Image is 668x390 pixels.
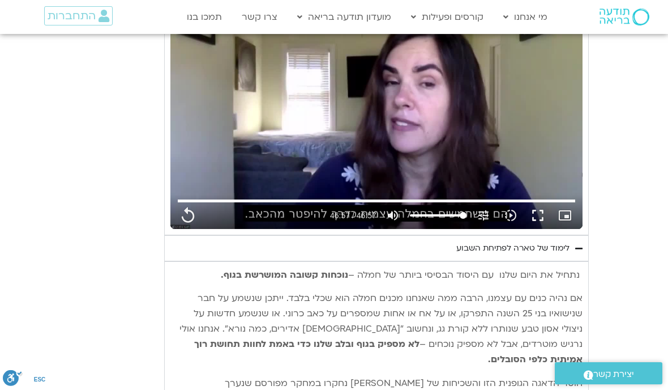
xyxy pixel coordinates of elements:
a: מועדון תודעה בריאה [292,6,397,28]
a: התחברות [44,6,113,26]
summary: לימוד של טארה לפתיחת השבוע [164,235,589,261]
a: קורסים ופעילות [405,6,489,28]
a: תמכו בנו [181,6,228,28]
b: לא מספיק בגוף ובלב שלנו כדי באמת לחוות תחושת רוך אמיתית כלפי הסובלים. [194,338,583,366]
span: נתחיל את היום שלנו עם היסוד הבסיסי ביותר של חמלה – [348,269,580,281]
a: יצירת קשר [555,362,662,384]
span: אם נהיה כנים עם עצמנו, הרבה ממה שאנחנו מכנים חמלה הוא שכלי בלבד. ייתכן שנשמע על חבר שנישואיו בני ... [179,292,583,350]
a: צרו קשר [236,6,283,28]
div: לימוד של טארה לפתיחת השבוע [456,241,569,255]
a: מי אנחנו [498,6,553,28]
span: התחברות [48,10,96,22]
b: נוכחות קשובה המושרשת בגוף. [221,269,348,281]
span: יצירת קשר [593,367,634,382]
img: תודעה בריאה [600,9,649,26]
